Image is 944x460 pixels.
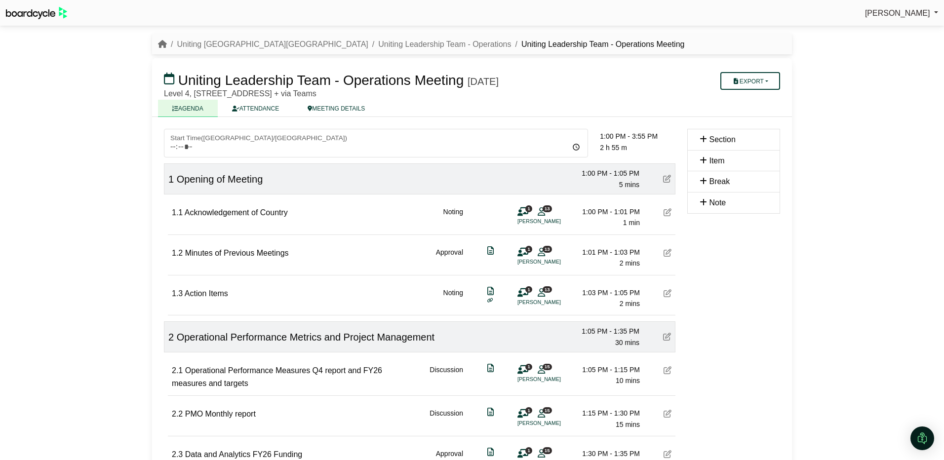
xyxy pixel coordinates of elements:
div: Noting [443,287,463,309]
span: 1.1 [172,208,183,217]
span: Operational Performance Metrics and Project Management [177,332,434,343]
span: 15 mins [616,421,640,428]
span: 15 [543,364,552,370]
span: Acknowledgement of Country [185,208,288,217]
span: 2.3 [172,450,183,459]
button: Export [720,72,780,90]
li: [PERSON_NAME] [517,419,591,427]
span: 1 min [623,219,640,227]
div: 1:00 PM - 3:55 PM [600,131,675,142]
span: 1 [525,407,532,414]
nav: breadcrumb [158,38,684,51]
span: 1 [525,205,532,212]
span: 15 [543,407,552,414]
li: Uniting Leadership Team - Operations Meeting [511,38,684,51]
span: Action Items [185,289,228,298]
div: 1:15 PM - 1:30 PM [571,408,640,419]
div: 1:03 PM - 1:05 PM [571,287,640,298]
li: [PERSON_NAME] [517,375,591,383]
span: 1.3 [172,289,183,298]
span: 1 [525,364,532,370]
a: AGENDA [158,100,218,117]
span: 5 mins [619,181,639,189]
span: 13 [543,286,552,293]
img: BoardcycleBlackGreen-aaafeed430059cb809a45853b8cf6d952af9d84e6e89e1f1685b34bfd5cb7d64.svg [6,7,67,19]
a: Uniting [GEOGRAPHIC_DATA][GEOGRAPHIC_DATA] [177,40,368,48]
span: Level 4, [STREET_ADDRESS] + via Teams [164,89,316,98]
span: 2.2 [172,410,183,418]
span: 2.1 [172,366,183,375]
a: ATTENDANCE [218,100,293,117]
span: PMO Monthly report [185,410,256,418]
span: 1 [525,286,532,293]
span: Section [709,135,735,144]
span: [PERSON_NAME] [865,9,930,17]
span: 2 mins [620,259,640,267]
span: 2 mins [620,300,640,307]
span: 13 [543,246,552,252]
span: 15 [543,447,552,454]
div: 1:05 PM - 1:15 PM [571,364,640,375]
span: 30 mins [615,339,639,346]
div: [DATE] [468,76,499,87]
div: 1:00 PM - 1:01 PM [571,206,640,217]
span: 1 [168,174,174,185]
li: [PERSON_NAME] [517,217,591,226]
span: 1 [525,246,532,252]
span: 2 [168,332,174,343]
div: 1:05 PM - 1:35 PM [570,326,639,337]
div: Discussion [430,408,463,430]
span: Note [709,198,726,207]
div: Discussion [430,364,463,389]
a: MEETING DETAILS [293,100,379,117]
span: Data and Analytics FY26 Funding [185,450,302,459]
li: [PERSON_NAME] [517,298,591,307]
div: Noting [443,206,463,229]
div: 1:00 PM - 1:05 PM [570,168,639,179]
span: 1.2 [172,249,183,257]
span: 2 h 55 m [600,144,627,152]
span: Operational Performance Measures Q4 report and FY26 measures and targets [172,366,382,387]
span: Break [709,177,730,186]
li: [PERSON_NAME] [517,258,591,266]
a: Uniting Leadership Team - Operations [378,40,511,48]
span: 13 [543,205,552,212]
span: 10 mins [616,377,640,384]
span: Uniting Leadership Team - Operations Meeting [178,73,464,88]
div: 1:01 PM - 1:03 PM [571,247,640,258]
span: Item [709,156,724,165]
div: Open Intercom Messenger [910,426,934,450]
span: 1 [525,447,532,454]
div: 1:30 PM - 1:35 PM [571,448,640,459]
div: Approval [436,247,463,269]
span: Opening of Meeting [177,174,263,185]
a: [PERSON_NAME] [865,7,938,20]
span: Minutes of Previous Meetings [185,249,289,257]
